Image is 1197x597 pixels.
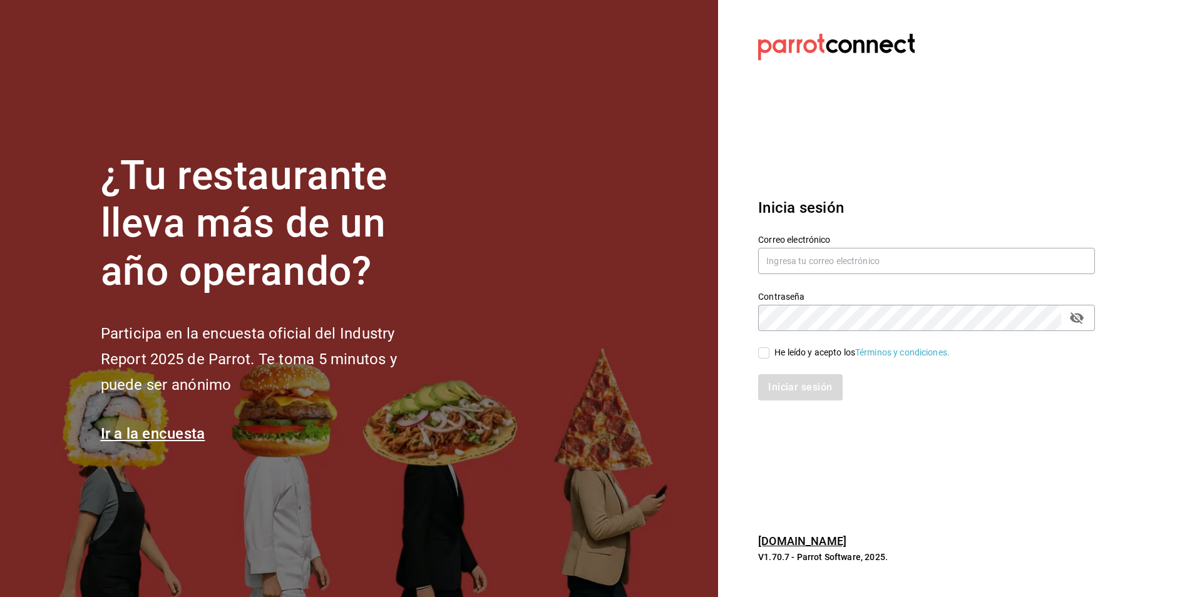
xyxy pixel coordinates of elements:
label: Contraseña [758,292,1095,300]
a: [DOMAIN_NAME] [758,534,846,548]
h1: ¿Tu restaurante lleva más de un año operando? [101,152,439,296]
h2: Participa en la encuesta oficial del Industry Report 2025 de Parrot. Te toma 5 minutos y puede se... [101,321,439,397]
label: Correo electrónico [758,235,1095,243]
a: Términos y condiciones. [855,347,950,357]
p: V1.70.7 - Parrot Software, 2025. [758,551,1095,563]
a: Ir a la encuesta [101,425,205,442]
h3: Inicia sesión [758,196,1095,219]
div: He leído y acepto los [774,346,950,359]
input: Ingresa tu correo electrónico [758,248,1095,274]
button: passwordField [1066,307,1087,329]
